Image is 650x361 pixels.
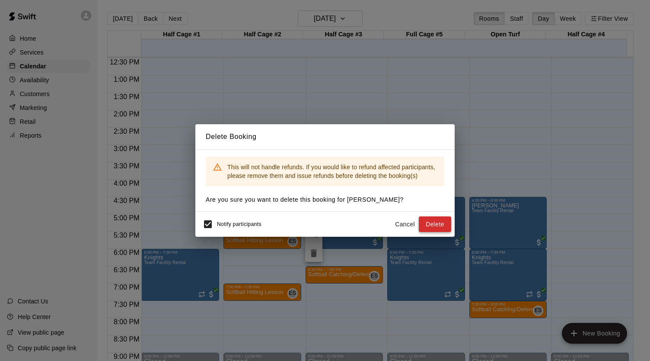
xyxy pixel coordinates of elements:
button: Cancel [391,216,419,232]
div: This will not handle refunds. If you would like to refund affected participants, please remove th... [227,159,437,184]
h2: Delete Booking [195,124,455,149]
span: Notify participants [217,221,261,227]
p: Are you sure you want to delete this booking for [PERSON_NAME] ? [206,195,444,204]
button: Delete [419,216,451,232]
